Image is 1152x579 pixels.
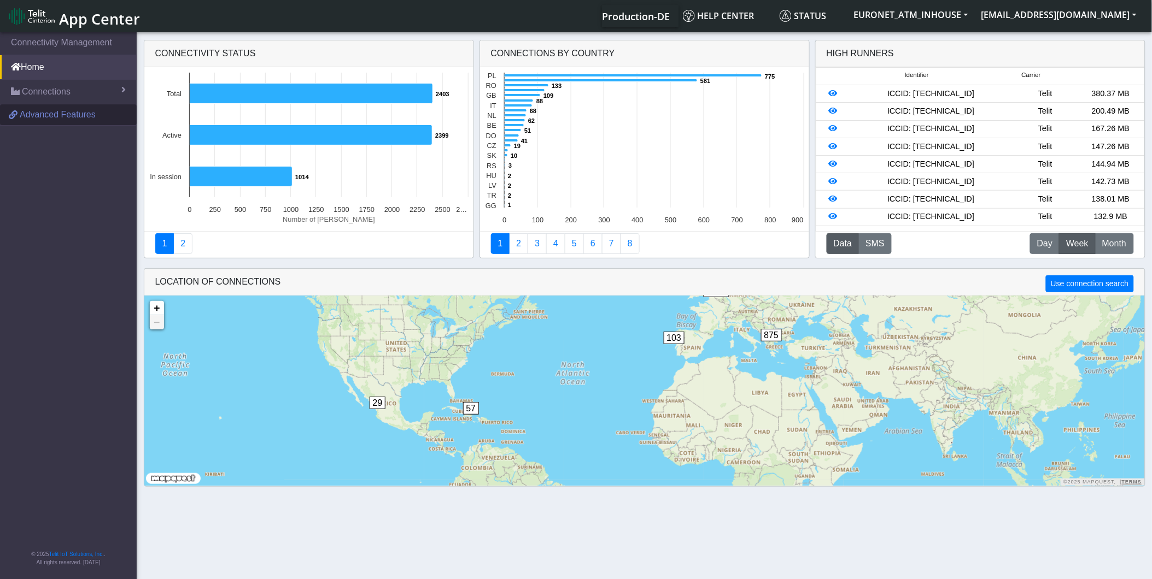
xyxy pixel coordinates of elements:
nav: Summary paging [155,233,463,254]
div: Connections By Country [480,40,809,67]
text: 2399 [435,132,449,139]
span: Status [780,10,827,22]
text: 200 [565,216,576,224]
text: 300 [598,216,610,224]
div: 132.9 MB [1078,211,1144,223]
div: ©2025 MapQuest, | [1061,478,1144,486]
text: 800 [764,216,776,224]
span: 875 [761,329,782,341]
a: Zero Session [602,233,621,254]
img: logo-telit-cinterion-gw-new.png [9,8,55,25]
text: 0 [502,216,506,224]
div: ICCID: [TECHNICAL_ID] [849,123,1013,135]
text: 100 [532,216,543,224]
text: HU [486,172,496,180]
text: 400 [631,216,643,224]
div: ICCID: [TECHNICAL_ID] [849,176,1013,188]
text: 1000 [283,205,298,214]
div: Telit [1013,88,1078,100]
div: Telit [1013,105,1078,117]
a: Connections By Country [491,233,510,254]
text: Total [166,90,181,98]
text: 109 [543,92,554,99]
text: TR [487,191,496,199]
button: Use connection search [1046,275,1133,292]
text: 2250 [410,205,425,214]
div: ICCID: [TECHNICAL_ID] [849,141,1013,153]
div: Telit [1013,193,1078,205]
div: 138.01 MB [1078,193,1144,205]
div: 144.94 MB [1078,158,1144,170]
text: 500 [234,205,245,214]
span: Day [1037,237,1052,250]
text: Number of [PERSON_NAME] [283,215,375,223]
text: NL [487,111,496,120]
button: SMS [858,233,892,254]
text: 68 [530,108,536,114]
text: PL [488,72,496,80]
text: 600 [698,216,709,224]
div: LOCATION OF CONNECTIONS [144,269,1145,296]
text: CZ [487,141,496,150]
text: 1750 [359,205,374,214]
button: Week [1059,233,1096,254]
text: 2… [456,205,467,214]
span: Connections [22,85,71,98]
text: 900 [792,216,803,224]
a: Not Connected for 30 days [621,233,640,254]
a: Connectivity status [155,233,174,254]
div: ICCID: [TECHNICAL_ID] [849,88,1013,100]
span: Advanced Features [20,108,96,121]
img: status.svg [780,10,792,22]
button: EURONET_ATM_INHOUSE [847,5,975,25]
text: GG [486,202,496,210]
span: 57 [463,402,479,415]
text: 581 [700,78,711,84]
text: 1014 [295,174,309,180]
text: 62 [528,117,535,124]
text: 2500 [435,205,450,214]
a: Your current platform instance [602,5,670,27]
text: 2 [508,192,511,199]
span: Week [1066,237,1089,250]
text: 51 [524,127,531,134]
text: 500 [665,216,676,224]
a: Zoom in [150,301,164,315]
text: 2000 [384,205,399,214]
span: 29 [370,397,386,409]
img: knowledge.svg [683,10,695,22]
div: 167.26 MB [1078,123,1144,135]
text: 775 [765,73,775,80]
text: BE [487,121,496,129]
a: Usage by Carrier [565,233,584,254]
span: App Center [59,9,140,29]
a: Zoom out [150,315,164,329]
button: Day [1030,233,1060,254]
span: Production-DE [603,10,670,23]
text: 88 [536,98,543,104]
a: App Center [9,4,138,28]
div: High Runners [827,47,894,60]
text: 41 [521,138,528,144]
text: 10 [511,152,517,159]
text: SK [487,151,496,159]
text: DO [486,132,496,140]
text: GB [486,91,496,99]
text: RS [487,162,496,170]
text: Active [162,131,182,139]
a: Terms [1122,479,1142,485]
a: Status [775,5,847,27]
span: Carrier [1022,70,1041,80]
text: 1250 [308,205,324,214]
div: 142.73 MB [1078,176,1144,188]
div: Telit [1013,123,1078,135]
text: 0 [188,205,191,214]
button: [EMAIL_ADDRESS][DOMAIN_NAME] [975,5,1143,25]
a: Usage per Country [528,233,547,254]
div: Telit [1013,158,1078,170]
div: 200.49 MB [1078,105,1144,117]
nav: Summary paging [491,233,798,254]
text: 750 [260,205,271,214]
span: 103 [664,332,685,344]
text: 19 [514,143,521,149]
